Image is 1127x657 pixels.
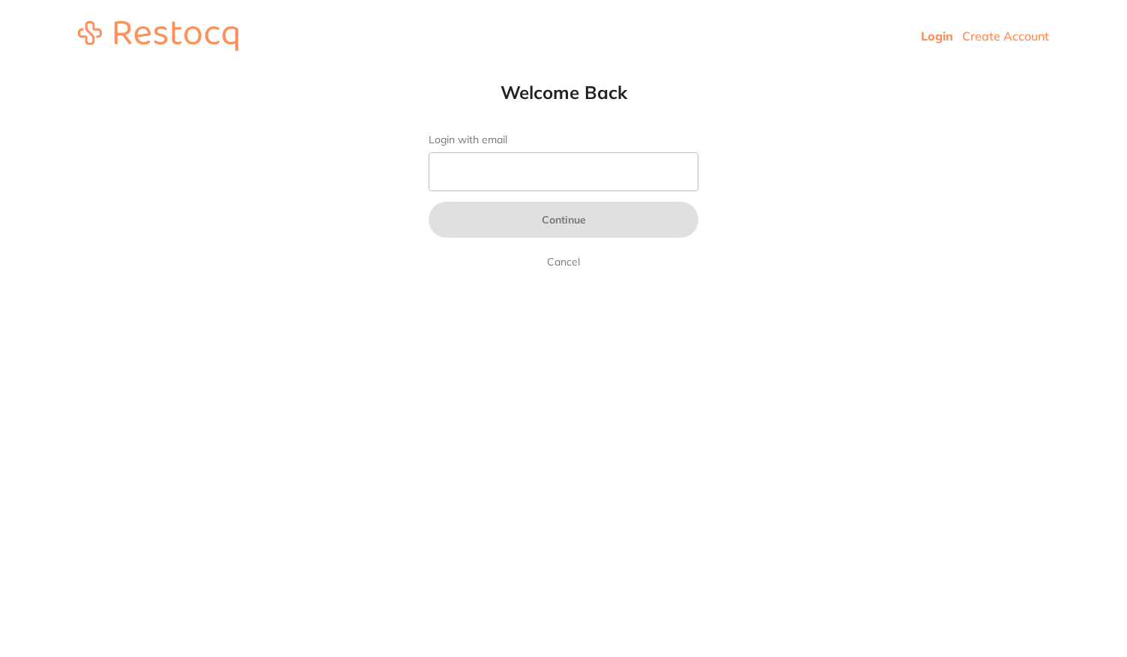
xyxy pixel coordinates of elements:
[399,81,728,103] h1: Welcome Back
[962,28,1049,43] a: Create Account
[78,21,238,51] img: restocq_logo.svg
[544,253,583,271] a: Cancel
[429,133,698,146] label: Login with email
[921,28,953,43] a: Login
[429,202,698,238] button: Continue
